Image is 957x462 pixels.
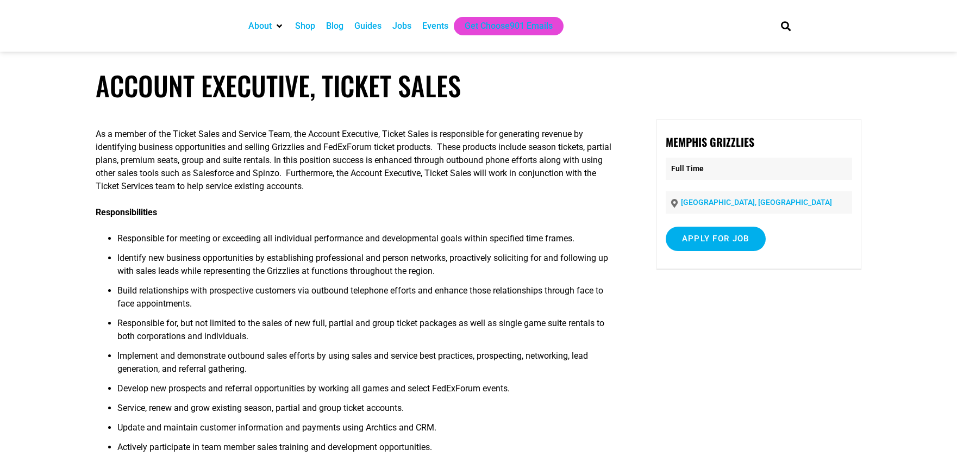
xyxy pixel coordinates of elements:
[666,134,754,150] strong: Memphis Grizzlies
[465,20,553,33] a: Get Choose901 Emails
[117,284,618,317] li: Build relationships with prospective customers via outbound telephone efforts and enhance those r...
[96,128,618,193] p: As a member of the Ticket Sales and Service Team, the Account Executive, Ticket Sales is responsi...
[354,20,381,33] a: Guides
[117,421,618,441] li: Update and maintain customer information and payments using Archtics and CRM.
[117,382,618,402] li: Develop new prospects and referral opportunities by working all games and select FedExForum events.
[96,207,157,217] strong: Responsibilities
[117,317,618,349] li: Responsible for, but not limited to the sales of new full, partial and group ticket packages as w...
[117,252,618,284] li: Identify new business opportunities by establishing professional and person networks, proactively...
[326,20,343,33] a: Blog
[117,349,618,382] li: Implement and demonstrate outbound sales efforts by using sales and service best practices, prosp...
[295,20,315,33] a: Shop
[243,17,762,35] nav: Main nav
[117,441,618,460] li: Actively participate in team member sales training and development opportunities.
[96,70,861,102] h1: Account Executive, Ticket Sales
[248,20,272,33] a: About
[666,158,852,180] p: Full Time
[681,198,832,207] a: [GEOGRAPHIC_DATA], [GEOGRAPHIC_DATA]
[777,17,795,35] div: Search
[117,402,618,421] li: Service, renew and grow existing season, partial and group ticket accounts.
[117,232,618,252] li: Responsible for meeting or exceeding all individual performance and developmental goals within sp...
[666,227,766,251] input: Apply for job
[392,20,411,33] a: Jobs
[422,20,448,33] a: Events
[243,17,290,35] div: About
